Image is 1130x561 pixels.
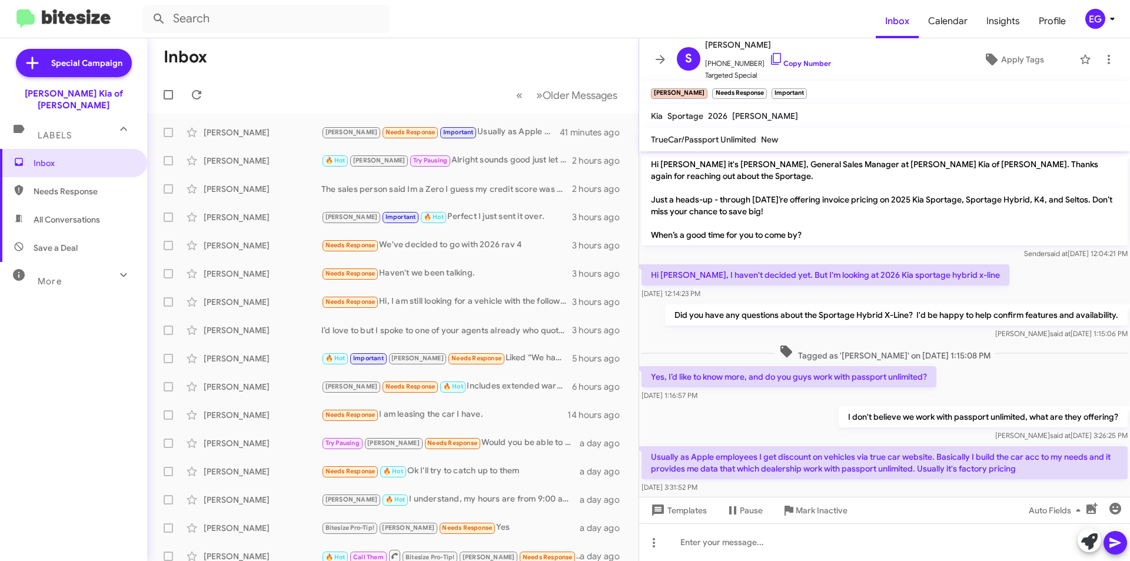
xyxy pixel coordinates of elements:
div: Includes extended warranty [321,380,572,393]
span: [PERSON_NAME] [353,157,406,164]
span: Auto Fields [1029,500,1085,521]
span: 🔥 Hot [385,496,406,503]
button: Auto Fields [1019,500,1095,521]
span: Call Them [353,553,384,561]
span: Needs Response [325,241,375,249]
span: All Conversations [34,214,100,225]
span: Needs Response [451,354,501,362]
span: Needs Response [523,553,573,561]
span: [PERSON_NAME] [463,553,515,561]
div: [PERSON_NAME] [204,437,321,449]
div: I’d love to but I spoke to one of your agents already who quoted me $650 with nothing out of pock... [321,324,572,336]
p: Hi [PERSON_NAME] it's [PERSON_NAME], General Sales Manager at [PERSON_NAME] Kia of [PERSON_NAME].... [642,154,1128,245]
div: I am leasing the car I have. [321,408,567,421]
div: 3 hours ago [572,324,629,336]
small: [PERSON_NAME] [651,88,707,99]
div: 3 hours ago [572,268,629,280]
div: 3 hours ago [572,211,629,223]
a: Copy Number [769,59,831,68]
div: 14 hours ago [567,409,629,421]
a: Special Campaign [16,49,132,77]
span: Needs Response [325,467,375,475]
span: Important [385,213,416,221]
div: [PERSON_NAME] [204,522,321,534]
span: said at [1050,431,1071,440]
span: [PERSON_NAME] [325,128,378,136]
span: Try Pausing [413,157,447,164]
div: [PERSON_NAME] [204,324,321,336]
div: Would you be able to do $84k on it? If so I would be willing to move forward and can bring it dow... [321,436,580,450]
button: Apply Tags [953,49,1073,70]
span: Pause [740,500,763,521]
span: said at [1050,329,1071,338]
small: Needs Response [712,88,766,99]
span: Bitesize Pro-Tip! [325,524,374,532]
a: Profile [1029,4,1075,38]
span: [PERSON_NAME] [732,111,798,121]
button: Templates [639,500,716,521]
span: 🔥 Hot [325,157,345,164]
span: Needs Response [325,411,375,419]
button: Previous [509,83,530,107]
span: [DATE] 3:31:52 PM [642,483,697,492]
div: 6 hours ago [572,381,629,393]
span: Important [353,354,384,362]
div: a day ago [580,494,629,506]
span: Needs Response [325,270,375,277]
span: Apply Tags [1001,49,1044,70]
div: [PERSON_NAME] [204,409,321,421]
span: Templates [649,500,707,521]
span: 🔥 Hot [325,354,345,362]
div: The sales person said Im a Zero I guess my credit score was so low I couldnt leave the lot with a... [321,183,572,195]
a: Insights [977,4,1029,38]
div: [PERSON_NAME] [204,381,321,393]
span: » [536,88,543,102]
span: Labels [38,130,72,141]
button: Mark Inactive [772,500,857,521]
span: Inbox [876,4,919,38]
input: Search [142,5,390,33]
span: Needs Response [385,383,436,390]
p: Yes, I’d like to know more, and do you guys work with passport unlimited? [642,366,936,387]
div: Haven't we been talking. [321,267,572,280]
div: [PERSON_NAME] [204,127,321,138]
div: 3 hours ago [572,296,629,308]
span: 2026 [708,111,727,121]
p: Did you have any questions about the Sportage Hybrid X-Line? I'd be happy to help confirm feature... [665,304,1128,326]
div: [PERSON_NAME] [204,494,321,506]
span: [PERSON_NAME] [367,439,420,447]
span: 🔥 Hot [325,553,345,561]
div: 5 hours ago [572,353,629,364]
div: 2 hours ago [572,183,629,195]
span: [PERSON_NAME] [325,213,378,221]
span: Tagged as '[PERSON_NAME]' on [DATE] 1:15:08 PM [775,344,995,361]
div: [PERSON_NAME] [204,240,321,251]
div: Alright sounds good just let me know! [321,154,572,167]
div: Liked “We haven't put it on our lot yet; it's supposed to be priced in the mid-30s.” [321,351,572,365]
span: [PERSON_NAME] [382,524,434,532]
span: [PERSON_NAME] [DATE] 3:26:25 PM [995,431,1128,440]
div: Ok I'll try to catch up to them [321,464,580,478]
span: Mark Inactive [796,500,847,521]
span: Needs Response [427,439,477,447]
span: S [685,49,692,68]
span: 🔥 Hot [424,213,444,221]
span: More [38,276,62,287]
span: New [761,134,778,145]
div: Perfect I just sent it over. [321,210,572,224]
span: Older Messages [543,89,617,102]
div: [PERSON_NAME] [204,183,321,195]
span: Sender [DATE] 12:04:21 PM [1024,249,1128,258]
div: a day ago [580,437,629,449]
h1: Inbox [164,48,207,67]
div: a day ago [580,466,629,477]
span: said at [1047,249,1068,258]
a: Calendar [919,4,977,38]
span: [DATE] 1:16:57 PM [642,391,697,400]
p: I don't believe we work with passport unlimited, what are they offering? [839,406,1128,427]
button: Next [529,83,624,107]
span: [DATE] 12:14:23 PM [642,289,700,298]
